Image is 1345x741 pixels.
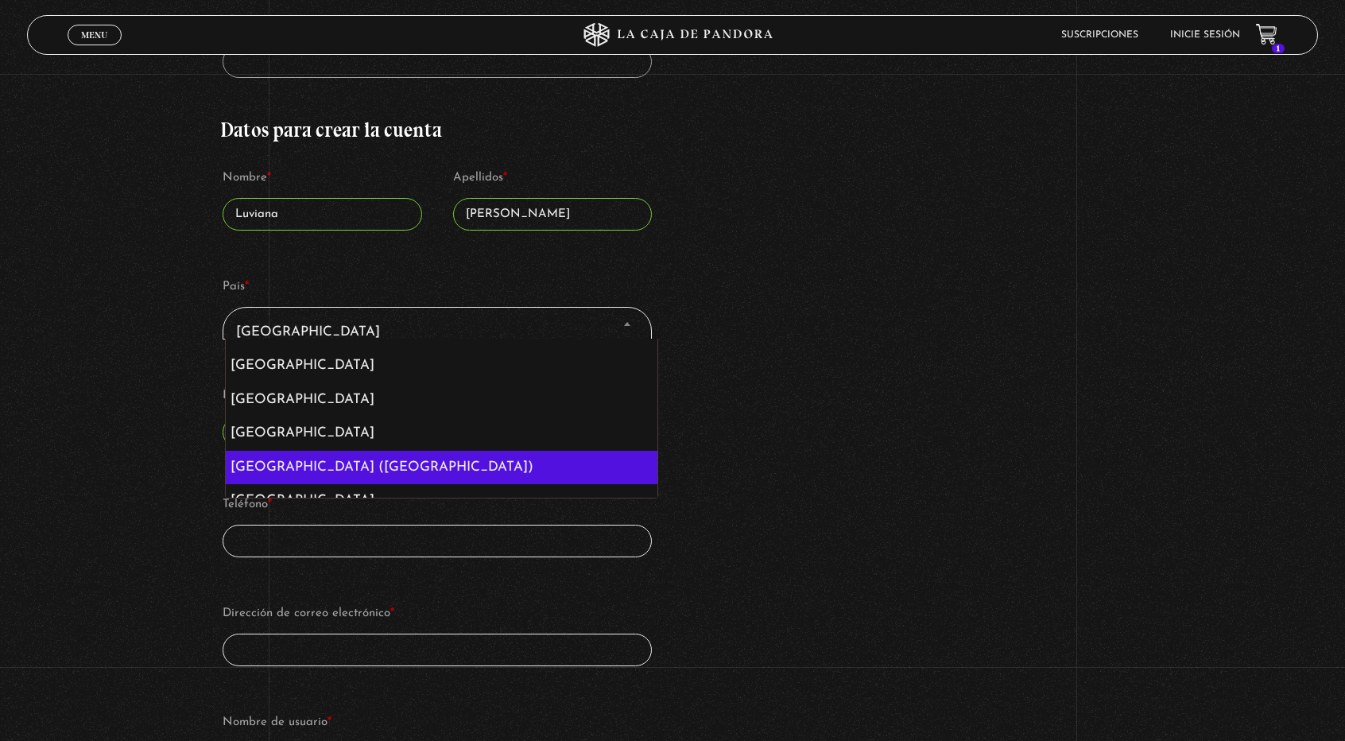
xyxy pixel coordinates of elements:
[223,602,652,626] label: Dirección de correo electrónico
[226,349,657,383] li: [GEOGRAPHIC_DATA]
[226,417,657,451] li: [GEOGRAPHIC_DATA]
[223,711,652,735] label: Nombre de usuario
[1061,30,1138,40] a: Suscripciones
[223,275,652,299] label: País
[230,314,645,350] span: Costa Rica
[223,493,652,517] label: Teléfono
[1170,30,1240,40] a: Inicie sesión
[1256,24,1277,45] a: 1
[226,451,657,485] li: [GEOGRAPHIC_DATA] ([GEOGRAPHIC_DATA])
[226,383,657,417] li: [GEOGRAPHIC_DATA]
[223,416,652,448] span: Provincia / Región
[76,43,113,54] span: Cerrar
[223,166,422,190] label: Nombre
[220,120,654,140] h3: Datos para crear la cuenta
[223,307,652,339] span: País
[81,30,107,40] span: Menu
[1272,44,1285,53] span: 1
[453,166,653,190] label: Apellidos
[226,484,657,518] li: [GEOGRAPHIC_DATA]
[223,14,652,37] label: Número de identificación (opcional)
[223,384,652,408] label: Provincia / Región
